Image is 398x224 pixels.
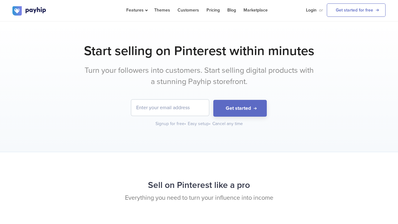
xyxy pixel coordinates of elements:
div: Signup for free [155,121,187,127]
input: Enter your email address [131,100,209,116]
a: Get started for free [327,3,386,17]
p: Turn your followers into customers. Start selling digital products with a stunning Payhip storefr... [82,65,316,87]
span: • [209,121,211,126]
h1: Start selling on Pinterest within minutes [12,43,386,59]
img: logo.svg [12,6,47,16]
button: Get started [213,100,267,117]
p: Everything you need to turn your influence into income [12,194,386,203]
span: Features [126,7,147,13]
h2: Sell on Pinterest like a pro [12,177,386,194]
span: • [184,121,186,126]
div: Cancel any time [212,121,243,127]
div: Easy setup [188,121,211,127]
